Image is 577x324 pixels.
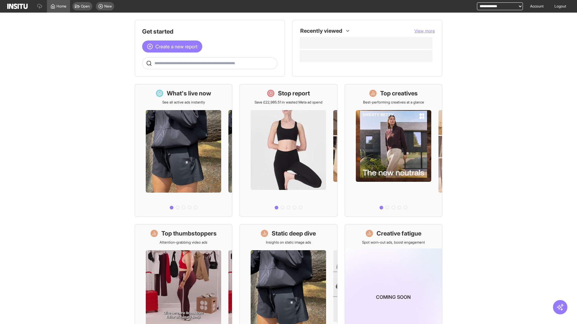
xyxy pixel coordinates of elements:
h1: Get started [142,27,277,36]
span: Open [81,4,90,9]
h1: Top creatives [380,89,418,97]
img: Logo [7,4,28,9]
span: New [104,4,112,9]
p: See all active ads instantly [162,100,205,105]
span: Home [56,4,66,9]
a: What's live nowSee all active ads instantly [135,84,232,217]
button: View more [414,28,435,34]
span: Create a new report [155,43,197,50]
p: Attention-grabbing video ads [160,240,207,245]
p: Save £22,985.51 in wasted Meta ad spend [255,100,322,105]
h1: Top thumbstoppers [161,229,217,238]
a: Stop reportSave £22,985.51 in wasted Meta ad spend [240,84,337,217]
h1: Stop report [278,89,310,97]
a: Top creativesBest-performing creatives at a glance [345,84,442,217]
p: Best-performing creatives at a glance [363,100,424,105]
button: Create a new report [142,40,202,52]
h1: What's live now [167,89,211,97]
span: View more [414,28,435,33]
p: Insights on static image ads [266,240,311,245]
h1: Static deep dive [272,229,316,238]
